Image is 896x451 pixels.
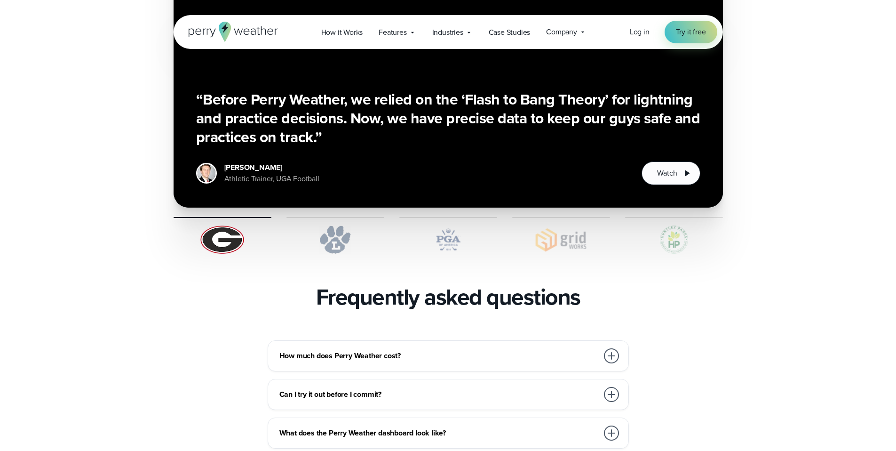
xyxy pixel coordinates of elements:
[224,173,319,185] div: Athletic Trainer, UGA Football
[630,26,650,38] a: Log in
[279,350,598,362] h3: How much does Perry Weather cost?
[313,23,371,42] a: How it Works
[642,161,700,185] button: Watch
[432,27,463,38] span: Industries
[657,168,677,179] span: Watch
[279,427,598,439] h3: What does the Perry Weather dashboard look like?
[676,26,706,38] span: Try it free
[379,27,406,38] span: Features
[489,27,531,38] span: Case Studies
[512,225,610,254] img: Gridworks.svg
[196,90,700,146] h3: “Before Perry Weather, we relied on the ‘Flash to Bang Theory’ for lightning and practice decisio...
[665,21,717,43] a: Try it free
[546,26,577,38] span: Company
[481,23,539,42] a: Case Studies
[321,27,363,38] span: How it Works
[630,26,650,37] span: Log in
[316,284,580,310] h2: Frequently asked questions
[279,389,598,400] h3: Can I try it out before I commit?
[399,225,497,254] img: PGA.svg
[224,162,319,173] div: [PERSON_NAME]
